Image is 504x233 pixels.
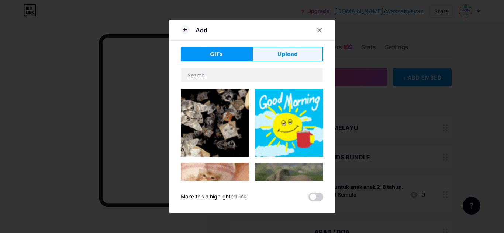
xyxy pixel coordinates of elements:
span: GIFs [210,50,223,58]
img: Gihpy [255,163,323,217]
div: Add [196,26,207,35]
span: Upload [277,50,298,58]
button: Upload [252,47,323,61]
img: Gihpy [255,89,323,157]
input: Search [181,68,323,82]
img: Gihpy [181,163,249,231]
img: Gihpy [181,89,249,157]
button: GIFs [181,47,252,61]
div: Make this a highlighted link [181,193,246,201]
